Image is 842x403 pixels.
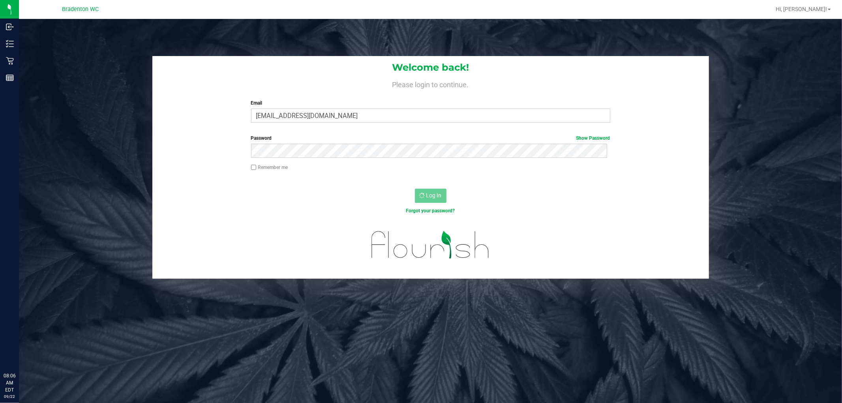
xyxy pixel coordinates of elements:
[4,394,15,399] p: 09/22
[152,62,709,73] h1: Welcome back!
[251,165,257,170] input: Remember me
[361,223,500,267] img: flourish_logo.svg
[251,135,272,141] span: Password
[6,74,14,82] inline-svg: Reports
[62,6,99,13] span: Bradenton WC
[415,189,446,203] button: Log In
[776,6,827,12] span: Hi, [PERSON_NAME]!
[6,23,14,31] inline-svg: Inbound
[406,208,455,214] a: Forgot your password?
[4,372,15,394] p: 08:06 AM EDT
[426,192,442,199] span: Log In
[6,40,14,48] inline-svg: Inventory
[251,164,288,171] label: Remember me
[251,99,610,107] label: Email
[152,79,709,88] h4: Please login to continue.
[576,135,610,141] a: Show Password
[6,57,14,65] inline-svg: Retail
